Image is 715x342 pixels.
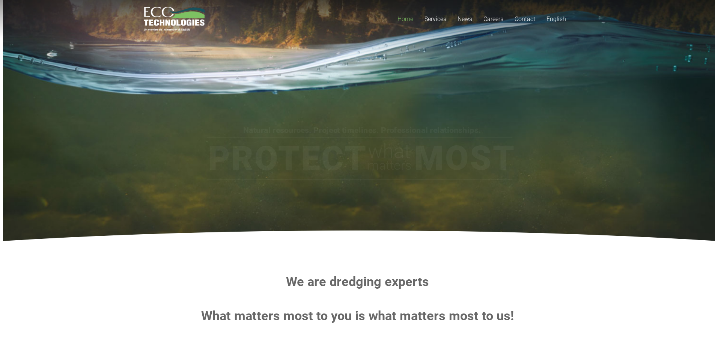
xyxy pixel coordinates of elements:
strong: We are dredging experts [286,274,429,289]
rs-layer: what [368,141,411,161]
rs-layer: matters [367,155,412,175]
a: logo_EcoTech_ASDR_RGB [144,7,205,31]
rs-layer: Protect [208,142,367,176]
span: Services [424,15,446,23]
rs-layer: Most [414,141,516,175]
strong: What matters most to you is what matters most to us! [201,308,514,323]
span: Contact [515,15,535,23]
span: Careers [483,15,503,23]
span: News [458,15,472,23]
rs-layer: Natural resources. Project timelines. Professional relationships. [243,127,481,134]
span: English [546,15,566,23]
span: Home [397,15,413,23]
